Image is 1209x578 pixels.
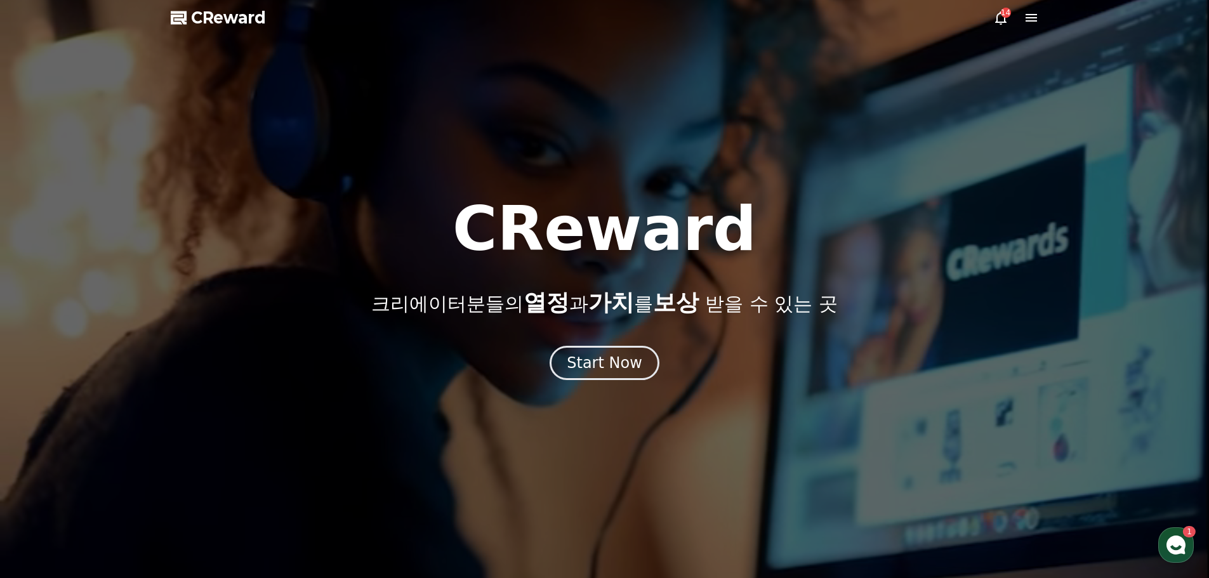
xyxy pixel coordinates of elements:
a: 홈 [4,402,84,434]
p: 크리에이터분들의 과 를 받을 수 있는 곳 [371,290,837,315]
span: CReward [191,8,266,28]
span: 홈 [40,421,48,431]
a: 설정 [164,402,244,434]
span: 설정 [196,421,211,431]
span: 가치 [588,289,634,315]
div: Start Now [567,353,642,373]
span: 보상 [653,289,699,315]
a: 14 [993,10,1008,25]
div: 14 [1001,8,1011,18]
a: 1대화 [84,402,164,434]
a: Start Now [550,358,659,371]
a: CReward [171,8,266,28]
button: Start Now [550,346,659,380]
span: 열정 [524,289,569,315]
span: 대화 [116,422,131,432]
h1: CReward [453,199,756,259]
span: 1 [129,402,133,412]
